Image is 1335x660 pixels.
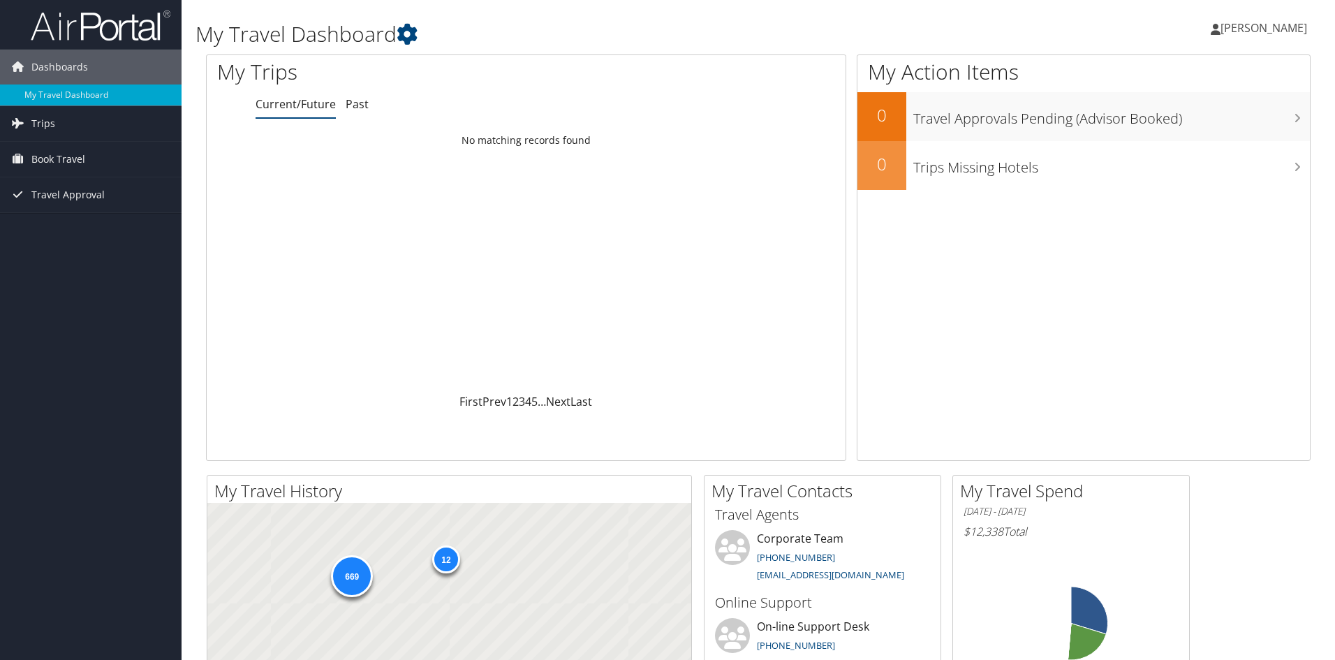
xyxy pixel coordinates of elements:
[715,593,930,613] h3: Online Support
[207,128,846,153] td: No matching records found
[964,524,1179,539] h6: Total
[960,479,1189,503] h2: My Travel Spend
[482,394,506,409] a: Prev
[217,57,569,87] h1: My Trips
[857,57,1310,87] h1: My Action Items
[31,106,55,141] span: Trips
[964,505,1179,518] h6: [DATE] - [DATE]
[331,555,373,597] div: 669
[512,394,519,409] a: 2
[715,505,930,525] h3: Travel Agents
[570,394,592,409] a: Last
[196,20,946,49] h1: My Travel Dashboard
[538,394,546,409] span: …
[214,479,691,503] h2: My Travel History
[256,96,336,112] a: Current/Future
[913,151,1310,177] h3: Trips Missing Hotels
[857,141,1310,190] a: 0Trips Missing Hotels
[711,479,941,503] h2: My Travel Contacts
[964,524,1003,539] span: $12,338
[857,103,906,127] h2: 0
[506,394,512,409] a: 1
[531,394,538,409] a: 5
[857,92,1310,141] a: 0Travel Approvals Pending (Advisor Booked)
[31,142,85,177] span: Book Travel
[1211,7,1321,49] a: [PERSON_NAME]
[546,394,570,409] a: Next
[346,96,369,112] a: Past
[757,639,835,652] a: [PHONE_NUMBER]
[757,569,904,581] a: [EMAIL_ADDRESS][DOMAIN_NAME]
[913,102,1310,129] h3: Travel Approvals Pending (Advisor Booked)
[519,394,525,409] a: 3
[459,394,482,409] a: First
[31,9,170,42] img: airportal-logo.png
[757,551,835,564] a: [PHONE_NUMBER]
[432,545,459,573] div: 12
[857,152,906,176] h2: 0
[708,530,937,587] li: Corporate Team
[1220,20,1307,36] span: [PERSON_NAME]
[525,394,531,409] a: 4
[31,177,105,212] span: Travel Approval
[31,50,88,85] span: Dashboards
